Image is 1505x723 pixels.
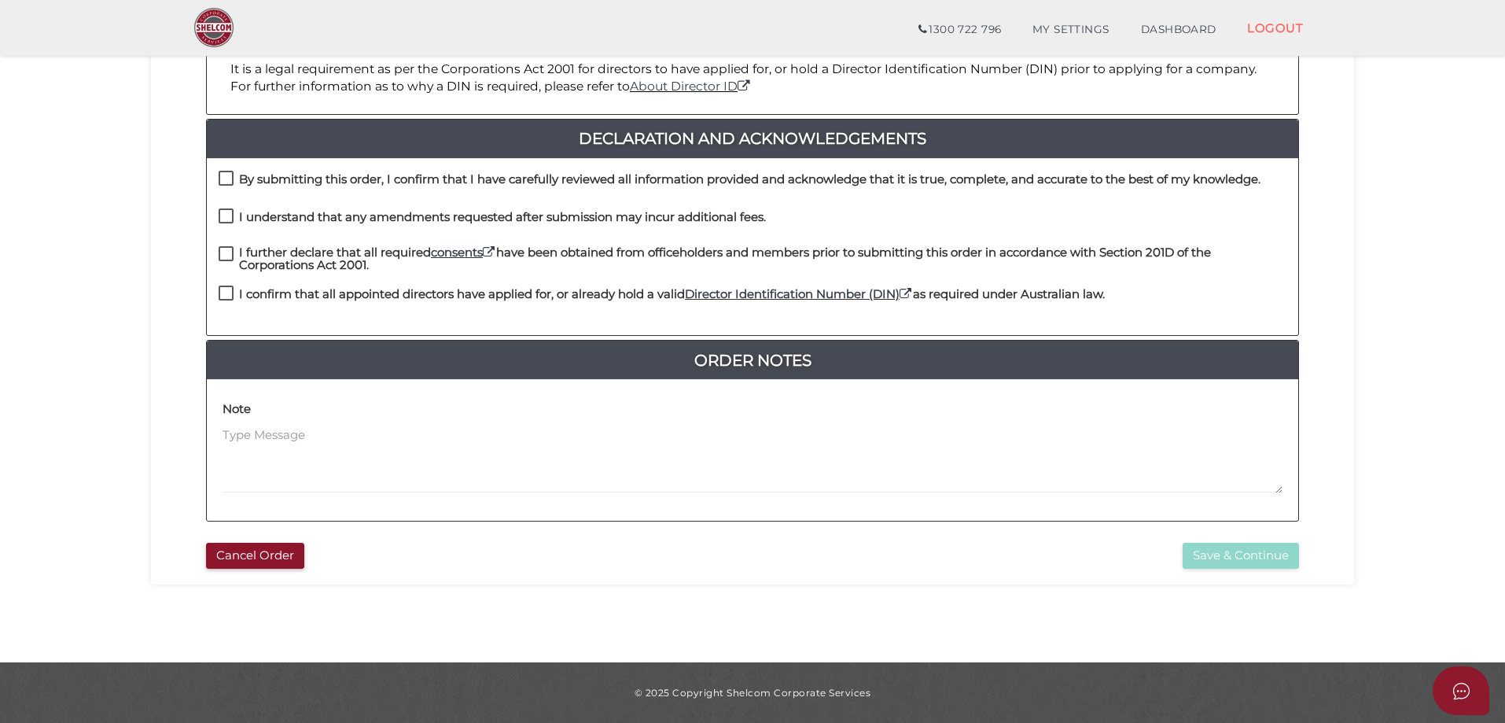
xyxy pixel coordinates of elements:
[207,348,1298,373] a: Order Notes
[903,14,1017,46] a: 1300 722 796
[239,211,766,224] h4: I understand that any amendments requested after submission may incur additional fees.
[163,686,1342,699] div: © 2025 Copyright Shelcom Corporate Services
[1231,12,1319,44] a: LOGOUT
[230,61,1275,96] p: It is a legal requirement as per the Corporations Act 2001 for directors to have applied for, or ...
[630,79,752,94] a: About Director ID
[1183,543,1299,569] button: Save & Continue
[239,288,1105,301] h4: I confirm that all appointed directors have applied for, or already hold a valid as required unde...
[431,245,496,260] a: consents
[206,543,304,569] button: Cancel Order
[207,126,1298,151] a: Declaration And Acknowledgements
[1433,666,1489,715] button: Open asap
[223,403,251,416] h4: Note
[685,286,913,301] a: Director Identification Number (DIN)
[1017,14,1125,46] a: MY SETTINGS
[1125,14,1232,46] a: DASHBOARD
[239,246,1286,272] h4: I further declare that all required have been obtained from officeholders and members prior to su...
[239,173,1260,186] h4: By submitting this order, I confirm that I have carefully reviewed all information provided and a...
